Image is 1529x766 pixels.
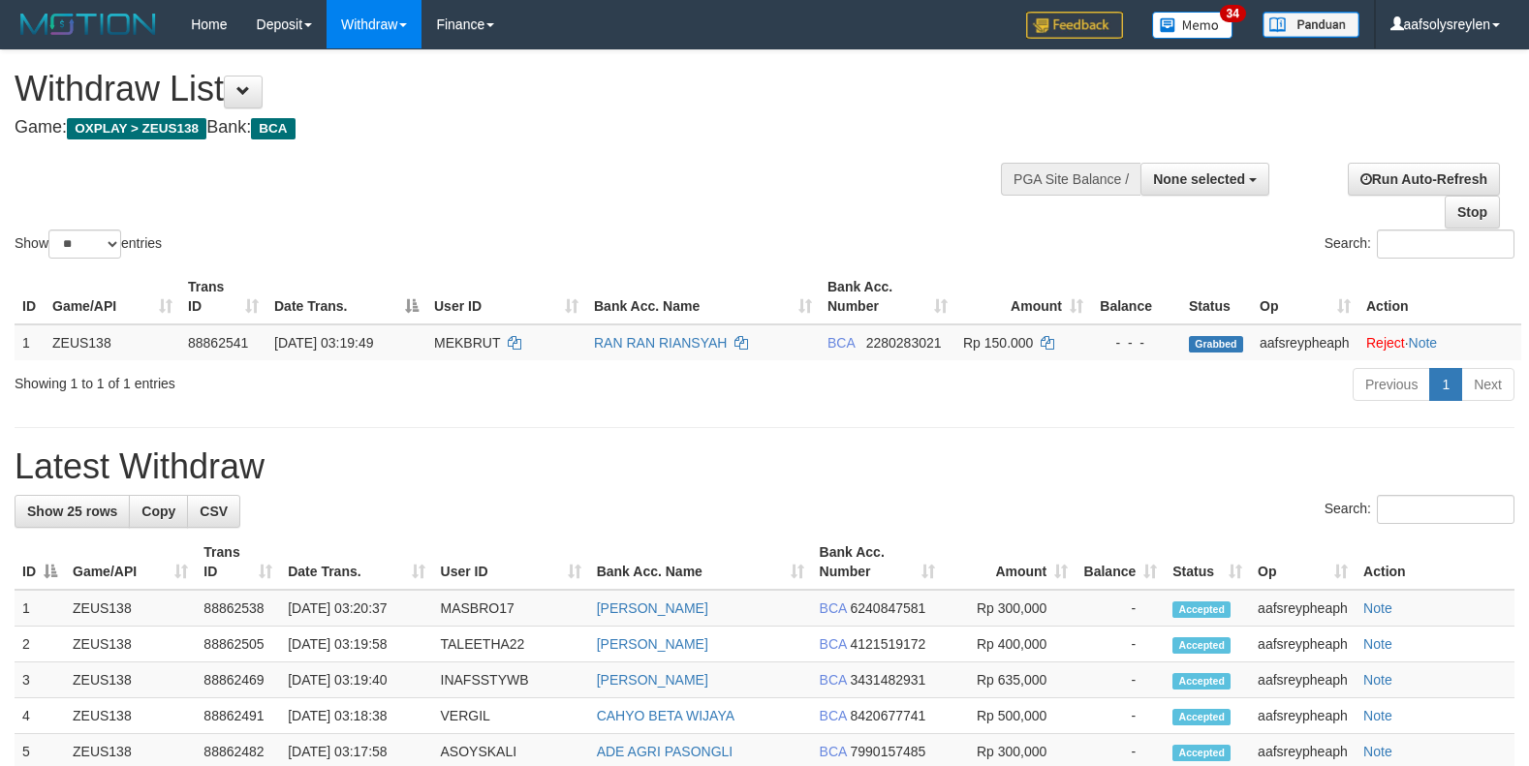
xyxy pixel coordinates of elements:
[434,335,500,351] span: MEKBRUT
[586,269,820,324] th: Bank Acc. Name: activate to sort column ascending
[851,744,926,759] span: Copy 7990157485 to clipboard
[141,504,175,519] span: Copy
[851,636,926,652] span: Copy 4121519172 to clipboard
[1091,269,1181,324] th: Balance
[251,118,295,139] span: BCA
[1445,196,1500,229] a: Stop
[188,335,248,351] span: 88862541
[1172,745,1231,761] span: Accepted
[1356,535,1514,590] th: Action
[1250,627,1356,662] td: aafsreypheaph
[1076,590,1165,627] td: -
[1377,495,1514,524] input: Search:
[180,269,266,324] th: Trans ID: activate to sort column ascending
[820,269,955,324] th: Bank Acc. Number: activate to sort column ascending
[196,698,280,734] td: 88862491
[15,324,45,360] td: 1
[1026,12,1123,39] img: Feedback.jpg
[597,672,708,688] a: [PERSON_NAME]
[1252,324,1358,360] td: aafsreypheaph
[820,600,847,616] span: BCA
[943,627,1077,662] td: Rp 400,000
[827,335,855,351] span: BCA
[274,335,373,351] span: [DATE] 03:19:49
[67,118,206,139] span: OXPLAY > ZEUS138
[851,600,926,616] span: Copy 6240847581 to clipboard
[196,627,280,662] td: 88862505
[943,662,1077,698] td: Rp 635,000
[266,269,426,324] th: Date Trans.: activate to sort column descending
[15,627,65,662] td: 2
[27,504,117,519] span: Show 25 rows
[433,590,589,627] td: MASBRO17
[129,495,188,528] a: Copy
[597,600,708,616] a: [PERSON_NAME]
[594,335,727,351] a: RAN RAN RIANSYAH
[851,708,926,723] span: Copy 8420677741 to clipboard
[1250,535,1356,590] th: Op: activate to sort column ascending
[1366,335,1405,351] a: Reject
[15,590,65,627] td: 1
[1363,672,1392,688] a: Note
[65,590,196,627] td: ZEUS138
[1325,230,1514,259] label: Search:
[45,324,180,360] td: ZEUS138
[200,504,228,519] span: CSV
[280,662,432,698] td: [DATE] 03:19:40
[1353,368,1430,401] a: Previous
[15,535,65,590] th: ID: activate to sort column descending
[943,698,1077,734] td: Rp 500,000
[1172,673,1231,689] span: Accepted
[1181,269,1252,324] th: Status
[15,366,623,393] div: Showing 1 to 1 of 1 entries
[1076,662,1165,698] td: -
[45,269,180,324] th: Game/API: activate to sort column ascending
[1363,744,1392,759] a: Note
[196,662,280,698] td: 88862469
[589,535,812,590] th: Bank Acc. Name: activate to sort column ascending
[820,744,847,759] span: BCA
[1001,163,1140,196] div: PGA Site Balance /
[1461,368,1514,401] a: Next
[1358,324,1521,360] td: ·
[943,535,1077,590] th: Amount: activate to sort column ascending
[65,627,196,662] td: ZEUS138
[1165,535,1250,590] th: Status: activate to sort column ascending
[433,662,589,698] td: INAFSSTYWB
[1172,637,1231,654] span: Accepted
[1363,636,1392,652] a: Note
[597,744,733,759] a: ADE AGRI PASONGLI
[426,269,586,324] th: User ID: activate to sort column ascending
[820,708,847,723] span: BCA
[1250,590,1356,627] td: aafsreypheaph
[65,535,196,590] th: Game/API: activate to sort column ascending
[280,590,432,627] td: [DATE] 03:20:37
[1140,163,1269,196] button: None selected
[1363,708,1392,723] a: Note
[433,698,589,734] td: VERGIL
[1220,5,1246,22] span: 34
[15,698,65,734] td: 4
[15,495,130,528] a: Show 25 rows
[280,535,432,590] th: Date Trans.: activate to sort column ascending
[65,662,196,698] td: ZEUS138
[1409,335,1438,351] a: Note
[963,335,1033,351] span: Rp 150.000
[597,708,734,723] a: CAHYO BETA WIJAYA
[851,672,926,688] span: Copy 3431482931 to clipboard
[433,535,589,590] th: User ID: activate to sort column ascending
[1076,627,1165,662] td: -
[866,335,942,351] span: Copy 2280283021 to clipboard
[1250,662,1356,698] td: aafsreypheaph
[943,590,1077,627] td: Rp 300,000
[1099,333,1173,352] div: - - -
[1076,535,1165,590] th: Balance: activate to sort column ascending
[1377,230,1514,259] input: Search:
[187,495,240,528] a: CSV
[820,636,847,652] span: BCA
[15,70,1000,108] h1: Withdraw List
[196,535,280,590] th: Trans ID: activate to sort column ascending
[1263,12,1359,38] img: panduan.png
[820,672,847,688] span: BCA
[1429,368,1462,401] a: 1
